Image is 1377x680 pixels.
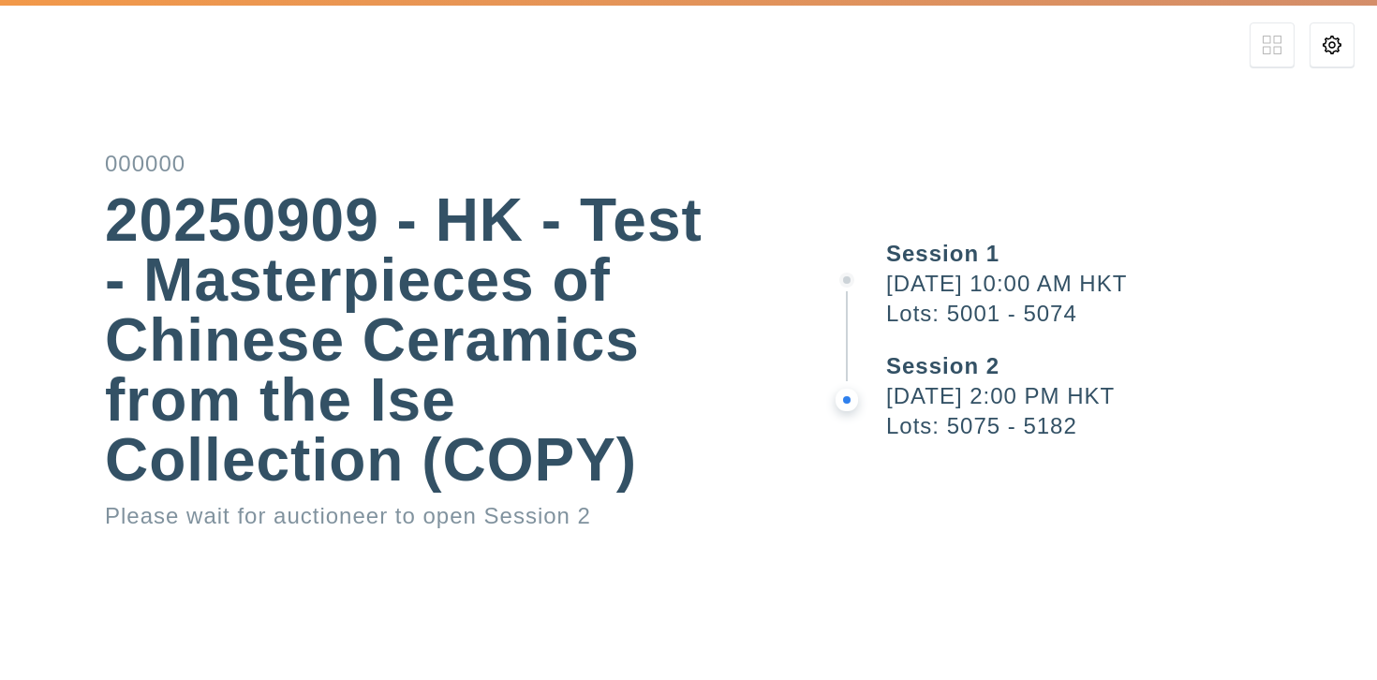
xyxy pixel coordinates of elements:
[105,190,721,490] div: 20250909 - HK - Test - Masterpieces of Chinese Ceramics from the Ise Collection (COPY)
[886,355,1377,377] div: Session 2
[105,505,721,527] div: Please wait for auctioneer to open Session 2
[886,303,1377,325] div: Lots: 5001 - 5074
[105,153,721,175] div: 000000
[886,415,1377,437] div: Lots: 5075 - 5182
[886,385,1377,407] div: [DATE] 2:00 PM HKT
[886,243,1377,265] div: Session 1
[886,273,1377,295] div: [DATE] 10:00 AM HKT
